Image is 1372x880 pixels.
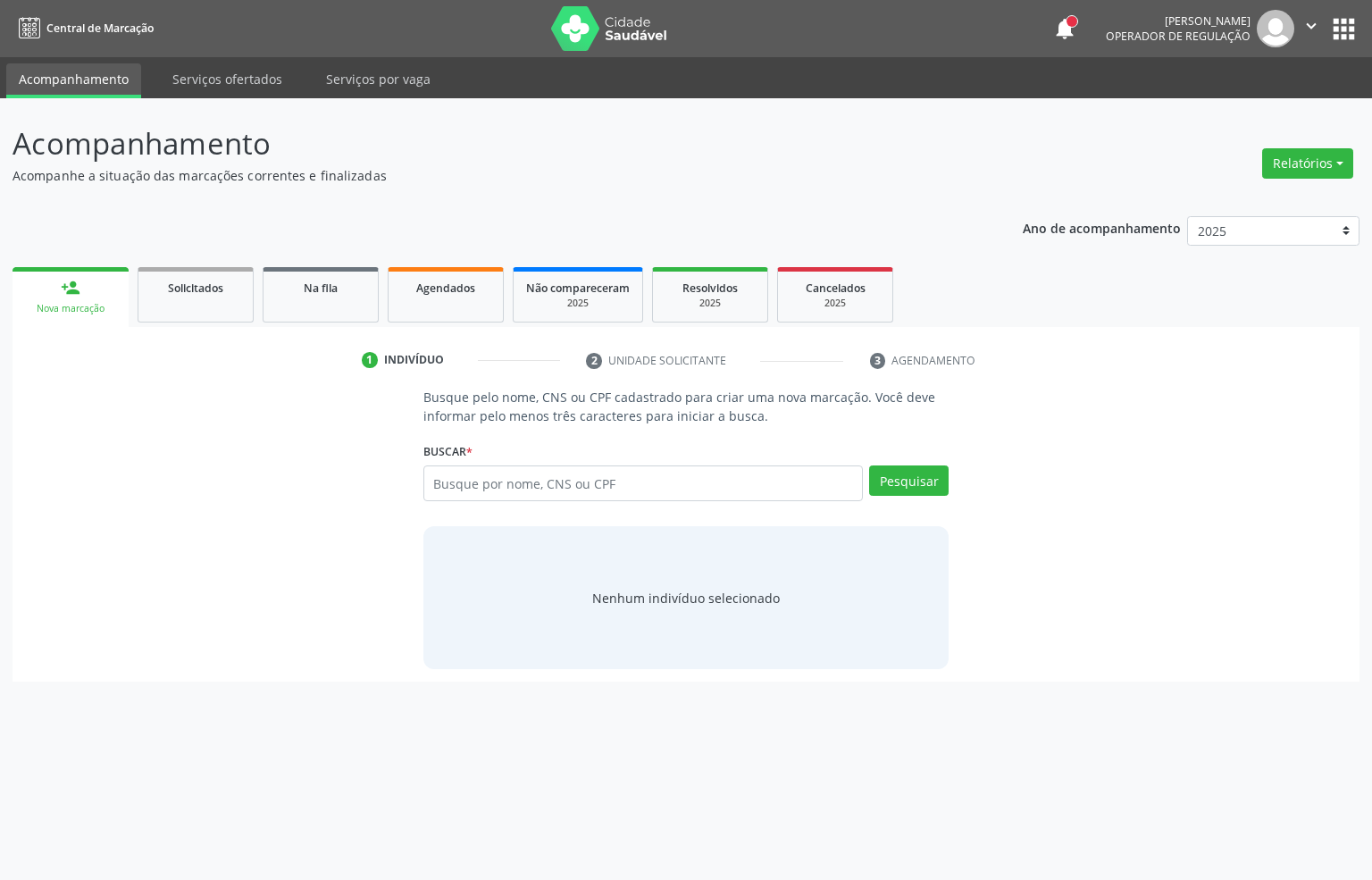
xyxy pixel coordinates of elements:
input: Busque por nome, CNS ou CPF [423,465,864,501]
div: Nenhum indivíduo selecionado [592,589,780,608]
div: 1 [362,352,378,368]
span: Solicitados [168,281,223,296]
button: notifications [1052,16,1077,41]
div: 2025 [665,297,755,310]
i:  [1301,16,1321,36]
a: Serviços por vaga [314,63,443,95]
span: Operador de regulação [1106,29,1251,44]
span: Cancelados [806,281,866,296]
p: Ano de acompanhamento [1023,216,1181,239]
button: apps [1328,13,1359,45]
span: Central de Marcação [46,21,154,36]
img: img [1257,10,1294,47]
button: Relatórios [1262,148,1353,179]
span: Resolvidos [682,281,738,296]
div: person_add [61,278,80,298]
p: Acompanhe a situação das marcações correntes e finalizadas [13,166,956,185]
p: Busque pelo nome, CNS ou CPF cadastrado para criar uma nova marcação. Você deve informar pelo men... [423,388,950,425]
div: Nova marcação [25,302,116,315]
span: Na fila [304,281,338,296]
button:  [1294,10,1328,47]
div: 2025 [526,297,630,310]
div: [PERSON_NAME] [1106,13,1251,29]
div: 2025 [791,297,880,310]
button: Pesquisar [869,465,949,496]
a: Serviços ofertados [160,63,295,95]
a: Central de Marcação [13,13,154,43]
span: Não compareceram [526,281,630,296]
span: Agendados [416,281,475,296]
a: Acompanhamento [6,63,141,98]
div: Indivíduo [384,352,444,368]
label: Buscar [423,438,473,465]
p: Acompanhamento [13,122,956,166]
